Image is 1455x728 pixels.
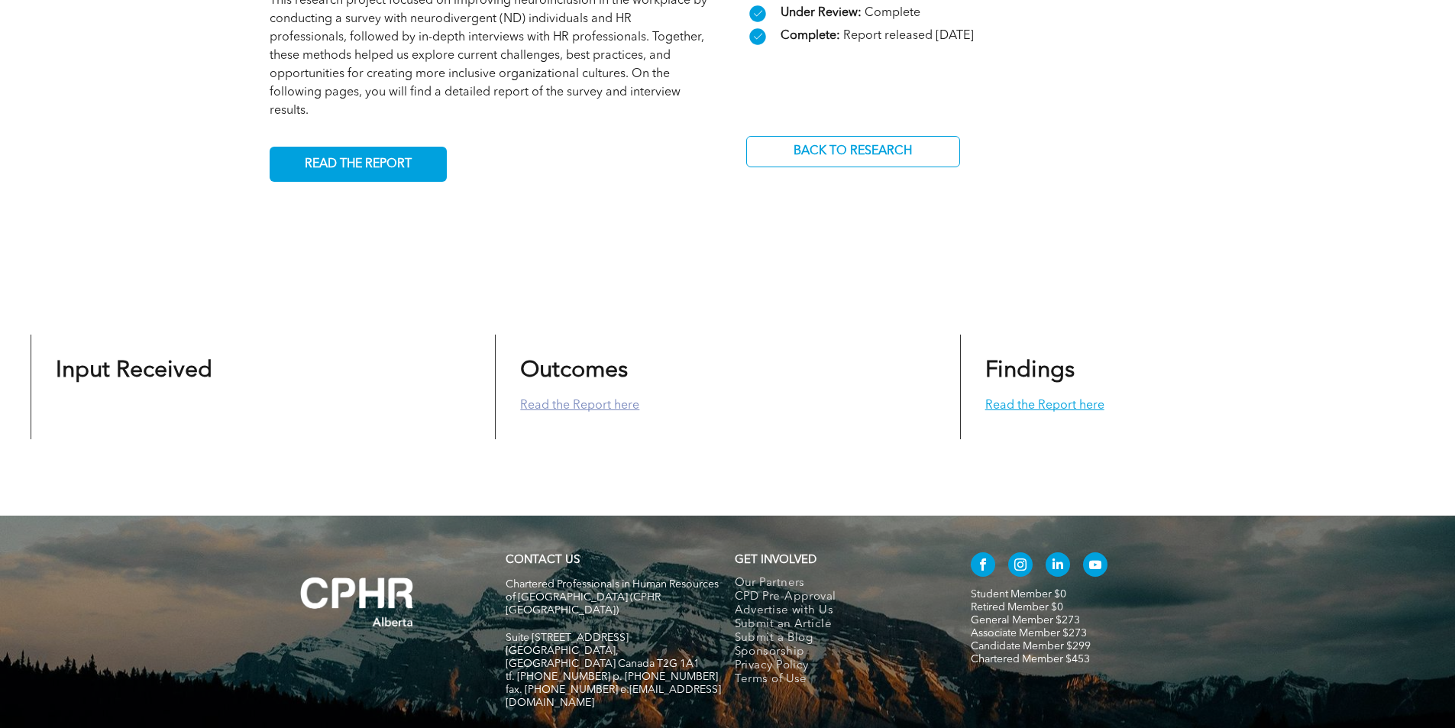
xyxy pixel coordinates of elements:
[971,552,995,581] a: facebook
[520,400,639,412] a: Read the Report here
[865,7,920,19] span: Complete
[735,604,939,618] a: Advertise with Us
[506,671,718,682] span: tf. [PHONE_NUMBER] p. [PHONE_NUMBER]
[506,555,580,566] a: CONTACT US
[781,7,862,19] span: Under Review:
[971,641,1091,652] a: Candidate Member $299
[971,615,1080,626] a: General Member $273
[506,684,721,708] span: fax. [PHONE_NUMBER] e:[EMAIL_ADDRESS][DOMAIN_NAME]
[735,659,939,673] a: Privacy Policy
[735,645,939,659] a: Sponsorship
[985,400,1104,412] a: Read the Report here
[985,359,1075,382] span: Findings
[735,632,939,645] a: Submit a Blog
[971,602,1063,613] a: Retired Member $0
[781,30,840,42] span: Complete:
[971,654,1090,665] a: Chartered Member $453
[788,137,917,167] span: BACK TO RESEARCH
[506,579,719,616] span: Chartered Professionals in Human Resources of [GEOGRAPHIC_DATA] (CPHR [GEOGRAPHIC_DATA])
[1083,552,1107,581] a: youtube
[520,359,628,382] span: Outcomes
[735,590,939,604] a: CPD Pre-Approval
[843,30,974,42] span: Report released [DATE]
[299,150,417,180] span: READ THE REPORT
[506,645,700,669] span: [GEOGRAPHIC_DATA], [GEOGRAPHIC_DATA] Canada T2G 1A1
[735,555,816,566] span: GET INVOLVED
[506,633,629,643] span: Suite [STREET_ADDRESS]
[1046,552,1070,581] a: linkedin
[1008,552,1033,581] a: instagram
[971,589,1066,600] a: Student Member $0
[56,359,212,382] span: Input Received
[270,147,447,182] a: READ THE REPORT
[746,136,960,167] a: BACK TO RESEARCH
[971,628,1087,639] a: Associate Member $273
[735,577,939,590] a: Our Partners
[735,673,939,687] a: Terms of Use
[270,546,445,658] img: A white background with a few lines on it
[735,618,939,632] a: Submit an Article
